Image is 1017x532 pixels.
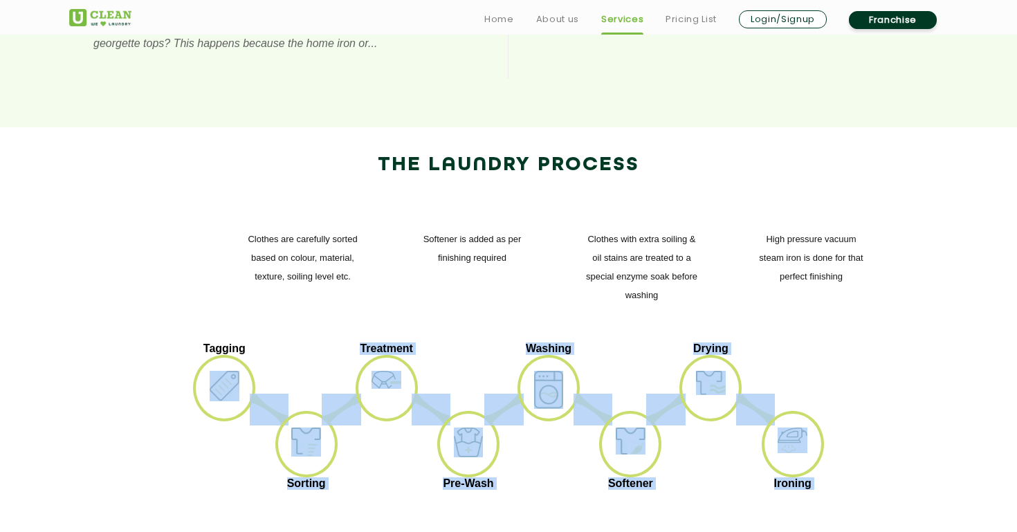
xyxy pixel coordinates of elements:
[80,154,937,176] h2: The Laundry Process
[454,428,483,458] img: pre_wash_11zon.webp
[646,394,686,425] img: connect_1.png
[601,11,643,28] a: Services
[484,11,514,28] a: Home
[754,230,868,286] p: High pressure vacuum steam iron is done for that perfect finishing
[246,230,360,286] p: Clothes are carefully sorted based on colour, material, texture, soiling level etc.
[275,477,338,490] p: Sorting
[412,394,450,425] img: connect_2.png
[210,371,239,401] img: Tagging_11zon.webp
[574,394,612,425] img: connect_2.png
[679,342,742,355] p: Drying
[739,10,827,28] a: Login/Signup
[666,11,717,28] a: Pricing List
[762,477,824,490] p: Ironing
[372,371,401,388] img: cuff_collar_11zon.webp
[291,428,320,457] img: sorting_11zon.webp
[534,371,563,409] img: washing_11zon.webp
[696,371,725,395] img: drying_11zon.webp
[517,342,580,355] p: Washing
[415,230,529,267] p: Softener is added as per finishing required
[536,11,579,28] a: About us
[849,11,937,29] a: Franchise
[616,428,645,455] img: softener_11zon.webp
[69,9,131,26] img: UClean Laundry and Dry Cleaning
[322,394,361,425] img: connect_1.png
[193,342,255,355] p: Tagging
[250,394,288,425] img: connect_2.png
[599,477,661,490] p: Softener
[778,428,807,454] img: ironing.png
[736,394,775,425] img: connect_2.png
[484,394,524,425] img: connect_1.png
[437,477,500,490] p: Pre-Wash
[585,230,699,304] p: Clothes with extra soiling & oil stains are treated to a special enzyme soak before washing
[356,342,418,355] p: Treatment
